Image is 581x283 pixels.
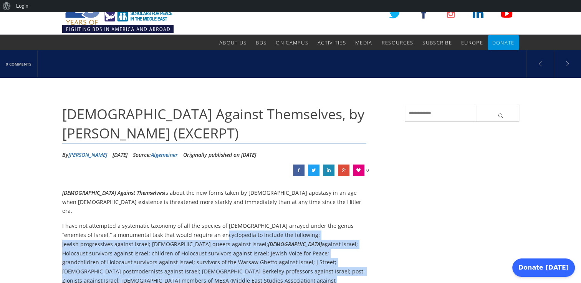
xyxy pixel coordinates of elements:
a: BDS [256,35,266,50]
span: Europe [461,39,483,46]
span: Media [355,39,372,46]
li: Originally published on [DATE] [183,149,256,161]
a: Media [355,35,372,50]
a: About Us [219,35,247,50]
span: Resources [381,39,413,46]
em: [DEMOGRAPHIC_DATA] Against Themselves [62,189,164,196]
span: Activities [318,39,346,46]
span: On Campus [276,39,308,46]
a: [PERSON_NAME] [68,151,107,158]
span: Subscribe [422,39,452,46]
li: [DATE] [113,149,127,161]
span: Donate [492,39,515,46]
div: Source: [133,149,178,161]
a: Algemeiner [151,151,178,158]
li: By [62,149,107,161]
p: is about the new forms taken by [DEMOGRAPHIC_DATA] apostasy in an age when [DEMOGRAPHIC_DATA] exi... [62,188,367,216]
a: Europe [461,35,483,50]
a: Resources [381,35,413,50]
a: Activities [318,35,346,50]
a: On Campus [276,35,308,50]
span: 0 [366,165,369,176]
a: Subscribe [422,35,452,50]
a: Donate [492,35,515,50]
span: [DEMOGRAPHIC_DATA] Against Themselves, by [PERSON_NAME] (EXCERPT) [62,105,364,143]
a: Jews Against Themselves, by Edward Alexander (EXCERPT) [338,165,349,176]
a: Jews Against Themselves, by Edward Alexander (EXCERPT) [293,165,305,176]
a: Jews Against Themselves, by Edward Alexander (EXCERPT) [308,165,319,176]
em: [DEMOGRAPHIC_DATA] [268,240,322,248]
a: Jews Against Themselves, by Edward Alexander (EXCERPT) [323,165,334,176]
span: About Us [219,39,247,46]
span: BDS [256,39,266,46]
